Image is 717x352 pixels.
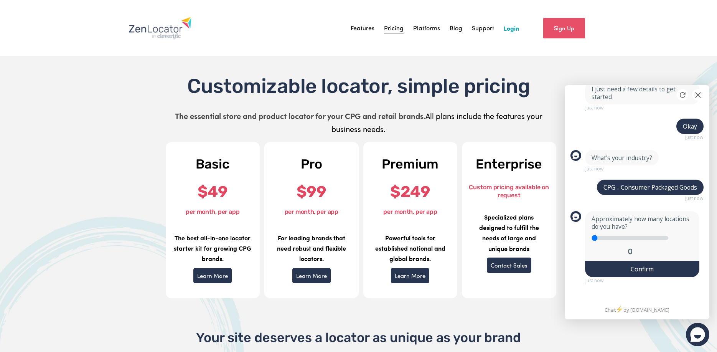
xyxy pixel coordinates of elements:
div: Approximately how many locations do you have? [27,130,128,145]
strong: $99 [297,183,326,201]
a: Sign Up [543,18,585,38]
span: Just now [20,192,39,198]
h2: Pro [271,157,352,171]
font: Custom pricing available on request [469,183,549,199]
p: All plans include the features your business needs. [168,109,550,136]
div: CPG - Consumer Packaged Goods [39,98,132,106]
a: Features [351,22,374,34]
span: Just now [20,19,39,26]
strong: For leading brands that need robust and flexible locators. [277,233,346,263]
div: Okay [118,37,132,45]
h2: Premium [370,157,451,171]
span: Just now [120,49,139,55]
a: Learn More [292,268,331,283]
font: per month, per app [186,208,239,215]
a: Login [504,22,519,34]
span: Just now [20,80,39,87]
span: Your site deserves a locator as unique as your brand [196,330,521,345]
strong: $49 [198,183,228,201]
div: What's your industry? [27,69,87,76]
div: Confirm [20,176,135,192]
a: Support [472,22,494,34]
font: per month, per app [383,208,437,215]
strong: The best all-in-one locator starter kit for growing CPG brands. [174,233,251,263]
span: 0 [63,161,68,171]
a: Learn More [391,268,429,283]
span: Just now [120,110,139,116]
strong: The essential store and product locator for your CPG and retail brands. [175,111,425,121]
h2: Basic [172,157,254,171]
a: Platforms [413,22,440,34]
strong: Specialized plans designed to fulfill the needs of large and unique brands [479,213,539,253]
h2: Enterprise [468,157,550,171]
a: Contact Sales [487,258,531,273]
a: Learn More [193,268,232,283]
strong: Powerful tools for established national and global brands. [375,233,445,263]
img: Zenlocator [129,17,192,40]
span: Customizable locator, simple pricing [187,74,530,98]
strong: $249 [390,183,430,201]
font: per month, per app [285,208,338,215]
a: Blog [450,22,462,34]
a: Pricing [384,22,404,34]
